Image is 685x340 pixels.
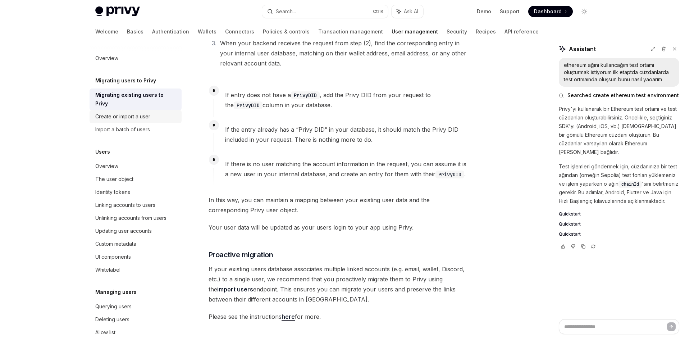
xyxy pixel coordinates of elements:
[435,171,464,178] code: PrivyDID
[95,125,150,134] div: Import a batch of users
[209,195,468,215] span: In this way, you can maintain a mapping between your existing user data and the corresponding Pri...
[90,110,182,123] a: Create or import a user
[564,62,674,83] div: ethereum ağını kullancağım test ortamı oluşturmak istiyorum ilk etaptda cüzdanlarda test ortmaınd...
[127,23,143,40] a: Basics
[95,214,166,222] div: Unlinking accounts from users
[477,8,491,15] a: Demo
[95,288,137,296] h5: Managing users
[198,23,216,40] a: Wallets
[318,23,383,40] a: Transaction management
[667,322,676,331] button: Send message
[559,231,679,237] a: Quickstart
[90,186,182,199] a: Identity tokens
[209,222,468,232] span: Your user data will be updated as your users login to your app using Privy.
[447,23,467,40] a: Security
[569,45,596,53] span: Assistant
[90,250,182,263] a: UI components
[95,54,118,63] div: Overview
[95,302,132,311] div: Querying users
[90,52,182,65] a: Overview
[373,9,384,14] span: Ctrl K
[209,250,273,260] span: Proactive migration
[225,23,254,40] a: Connectors
[621,181,639,187] span: chainId
[95,266,120,274] div: Whitelabel
[225,124,467,145] span: If the entry already has a “Privy DID” in your database, it should match the Privy DID included i...
[90,89,182,110] a: Migrating existing users to Privy
[90,300,182,313] a: Querying users
[95,240,136,248] div: Custom metadata
[95,253,131,261] div: UI components
[90,173,182,186] a: The user object
[559,231,581,237] span: Quickstart
[95,201,155,209] div: Linking accounts to users
[291,91,320,99] code: PrivyDID
[90,160,182,173] a: Overview
[90,326,182,339] a: Allow list
[90,313,182,326] a: Deleting users
[534,8,562,15] span: Dashboard
[95,91,177,108] div: Migrating existing users to Privy
[500,8,520,15] a: Support
[559,92,679,99] button: Searched create ethereum test environment
[90,199,182,212] a: Linking accounts to users
[217,286,253,293] a: import users
[90,263,182,276] a: Whitelabel
[476,23,496,40] a: Recipes
[209,264,468,304] span: If your existing users database associates multiple linked accounts (e.g. email, wallet, Discord,...
[234,101,262,109] code: PrivyDID
[559,211,581,217] span: Quickstart
[95,175,133,183] div: The user object
[209,312,468,322] span: Please see the instructions for more.
[559,162,679,205] p: Test işlemleri göndermek için, cüzdanınıza bir test ağından (örneğin Sepolia) test fonları yüklem...
[262,5,388,18] button: Search...CtrlK
[579,6,590,17] button: Toggle dark mode
[90,123,182,136] a: Import a batch of users
[95,227,152,235] div: Updating user accounts
[567,92,679,99] span: Searched create ethereum test environment
[282,313,295,321] a: here
[95,162,118,171] div: Overview
[95,76,156,85] h5: Migrating users to Privy
[528,6,573,17] a: Dashboard
[95,188,130,196] div: Identity tokens
[90,225,182,237] a: Updating user accounts
[218,38,468,68] li: When your backend receives the request from step (2), find the corresponding entry in your intern...
[504,23,539,40] a: API reference
[559,211,679,217] a: Quickstart
[276,7,296,16] div: Search...
[95,148,110,156] h5: Users
[225,90,467,110] span: If entry does not have a , add the Privy DID from your request to the column in your database.
[95,112,150,121] div: Create or import a user
[95,328,115,337] div: Allow list
[95,315,129,324] div: Deleting users
[95,6,140,17] img: light logo
[90,212,182,225] a: Unlinking accounts from users
[559,221,679,227] a: Quickstart
[263,23,310,40] a: Policies & controls
[152,23,189,40] a: Authentication
[95,23,118,40] a: Welcome
[559,221,581,227] span: Quickstart
[404,8,418,15] span: Ask AI
[392,5,423,18] button: Ask AI
[392,23,438,40] a: User management
[225,159,467,179] span: If there is no user matching the account information in the request, you can assume it is a new u...
[90,237,182,250] a: Custom metadata
[559,105,679,157] p: Privy'yi kullanarak bir Ethereum test ortamı ve test cüzdanları oluşturabilirsiniz. Öncelikle, se...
